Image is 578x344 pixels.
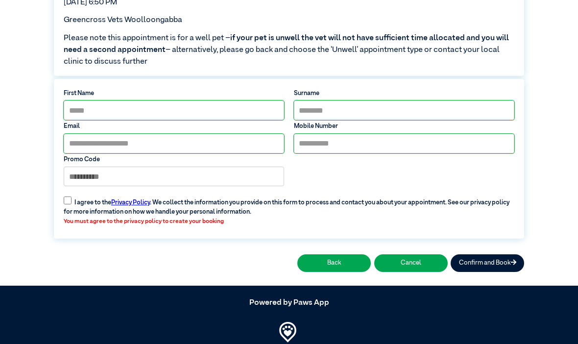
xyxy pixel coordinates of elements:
[294,122,514,131] label: Mobile Number
[297,254,371,271] button: Back
[64,16,182,24] span: Greencross Vets Woolloongabba
[111,199,150,206] a: Privacy Policy
[451,254,524,271] button: Confirm and Book
[374,254,448,271] button: Cancel
[64,89,284,98] label: First Name
[64,217,514,226] label: You must agree to the privacy policy to create your booking
[59,190,519,228] label: I agree to the . We collect the information you provide on this form to process and contact you a...
[64,155,284,164] label: Promo Code
[54,298,524,308] h5: Powered by Paws App
[64,32,514,68] span: Please note this appointment is for a well pet – – alternatively, please go back and choose the ‘...
[64,197,72,204] input: I agree to thePrivacy Policy. We collect the information you provide on this form to process and ...
[294,89,514,98] label: Surname
[64,34,509,54] span: if your pet is unwell the vet will not have sufficient time allocated and you will need a second ...
[64,122,284,131] label: Email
